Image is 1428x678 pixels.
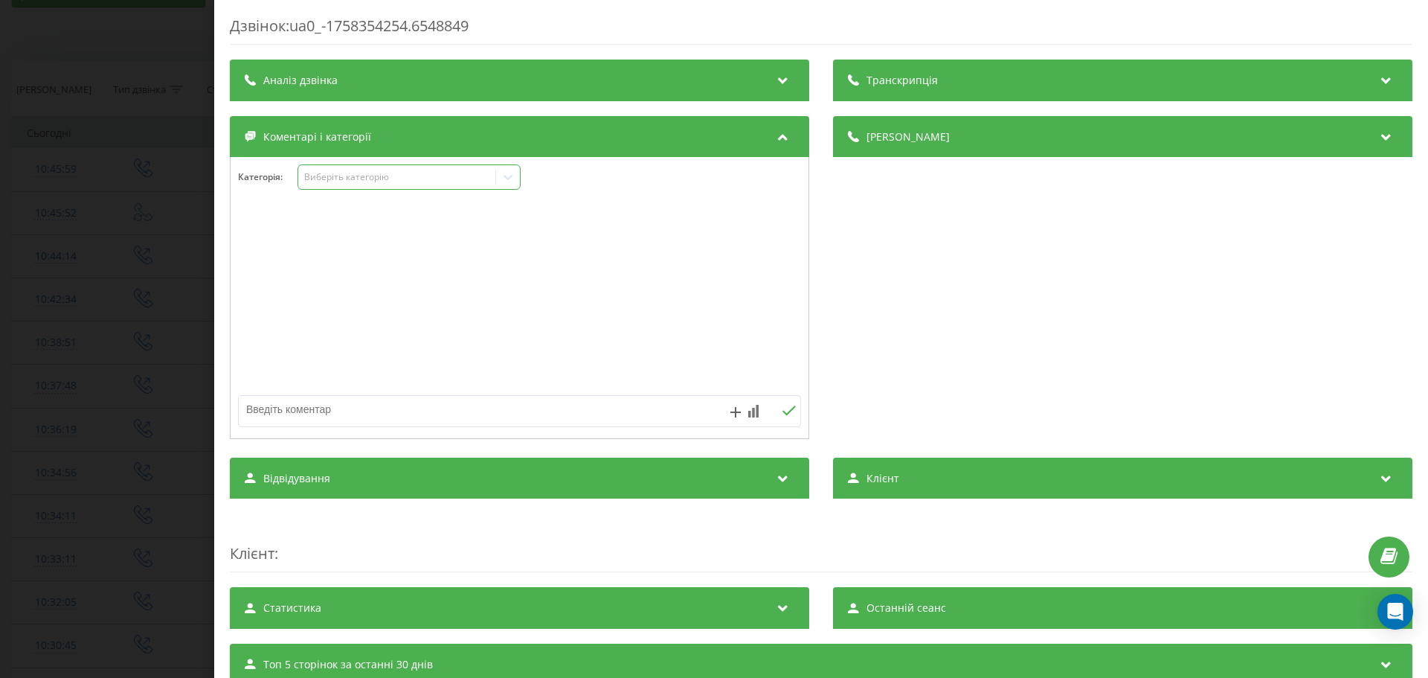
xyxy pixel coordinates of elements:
span: Транскрипція [866,73,938,88]
span: Відвідування [263,471,330,486]
span: [PERSON_NAME] [866,129,950,144]
span: Клієнт [230,543,274,563]
span: Клієнт [866,471,899,486]
div: : [230,514,1412,572]
span: Топ 5 сторінок за останні 30 днів [263,657,433,672]
div: Дзвінок : ua0_-1758354254.6548849 [230,16,1412,45]
div: Open Intercom Messenger [1377,594,1413,630]
div: Виберіть категорію [304,171,490,183]
h4: Категорія : [238,172,297,182]
span: Статистика [263,601,321,615]
span: Аналіз дзвінка [263,73,338,88]
span: Коментарі і категорії [263,129,371,144]
span: Останній сеанс [866,601,946,615]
